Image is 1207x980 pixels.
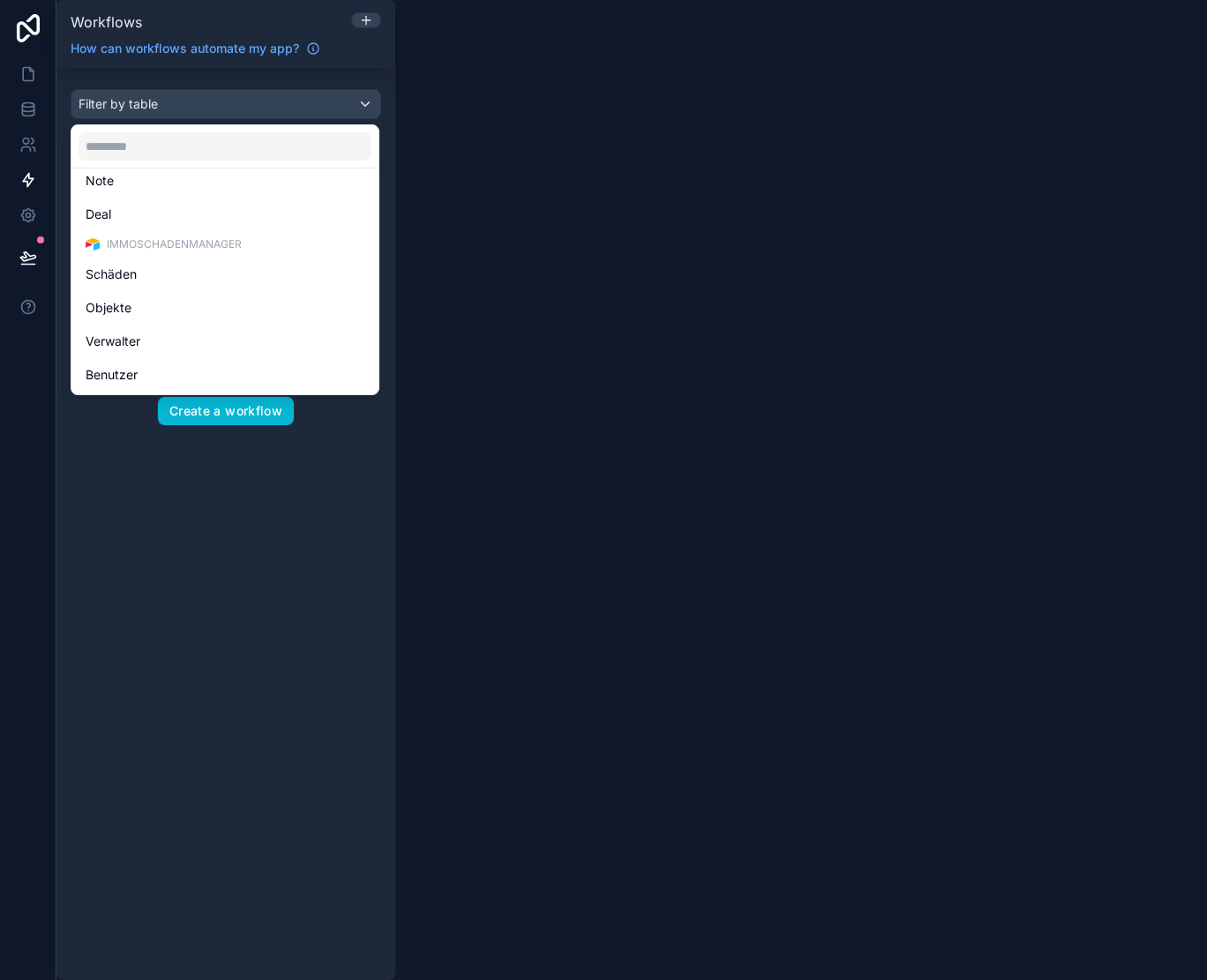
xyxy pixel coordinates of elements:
[86,297,131,318] span: Objekte
[86,170,114,191] span: Note
[56,68,395,980] div: scrollable content
[86,364,138,385] span: Benutzer
[86,264,137,285] span: Schäden
[107,237,242,251] span: ImmoSchadenManager
[86,237,100,251] img: Airtable Logo
[86,204,111,225] span: Deal
[86,331,140,352] span: Verwalter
